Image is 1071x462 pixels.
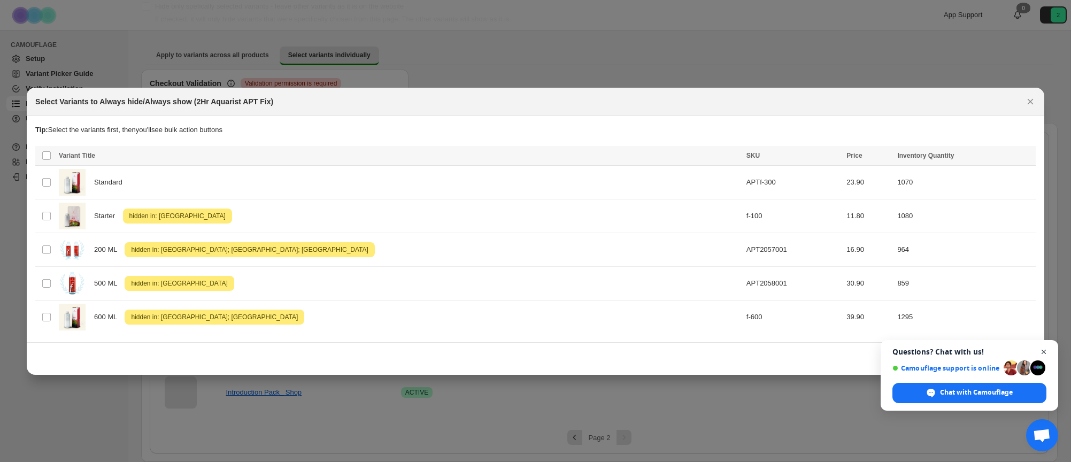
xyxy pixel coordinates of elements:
td: f-100 [743,199,844,233]
span: Close chat [1037,345,1051,359]
td: 1080 [894,199,1036,233]
td: 859 [894,266,1036,300]
td: APT2058001 [743,266,844,300]
span: SKU [746,152,760,159]
span: Starter [94,211,121,221]
span: Inventory Quantity [897,152,954,159]
span: Questions? Chat with us! [892,348,1046,356]
td: f-600 [743,300,844,334]
span: 600 ML [94,312,123,322]
td: 964 [894,233,1036,266]
td: APTf-300 [743,165,844,199]
span: 200 ML [94,244,123,255]
img: APT_f_300ml_no_pump_white_w_new_box.jpg [59,169,86,196]
span: hidden in: [GEOGRAPHIC_DATA] [127,210,228,222]
strong: Tip: [35,126,48,134]
td: 11.80 [843,199,894,233]
p: Select the variants first, then you'll see bulk action buttons [35,125,1036,135]
img: APTf-100.jpg [59,203,86,229]
h2: Select Variants to Always hide/Always show (2Hr Aquarist APT Fix) [35,96,273,107]
span: Standard [94,177,128,188]
span: Camouflage support is online [892,364,1000,372]
button: Close [1023,94,1038,109]
span: hidden in: [GEOGRAPHIC_DATA]; [GEOGRAPHIC_DATA] [129,311,300,324]
span: Variant Title [59,152,95,159]
img: APTFix500mlF1400_a3ceaa23-d84d-46ee-b29d-869f819c645e.png [59,270,86,297]
td: 16.90 [843,233,894,266]
td: 39.90 [843,300,894,334]
td: APT2057001 [743,233,844,266]
div: Chat with Camouflage [892,383,1046,403]
div: Open chat [1026,419,1058,451]
td: 1295 [894,300,1036,334]
img: APT_f_300ml_no_pump_white_w_new_box.jpg [59,304,86,330]
span: Price [846,152,862,159]
span: 500 ML [94,278,123,289]
td: 30.90 [843,266,894,300]
img: APTFix200FB.png [59,236,86,263]
span: Chat with Camouflage [940,388,1013,397]
td: 23.90 [843,165,894,199]
span: hidden in: [GEOGRAPHIC_DATA] [129,277,229,290]
span: hidden in: [GEOGRAPHIC_DATA]; [GEOGRAPHIC_DATA]; [GEOGRAPHIC_DATA] [129,243,370,256]
td: 1070 [894,165,1036,199]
